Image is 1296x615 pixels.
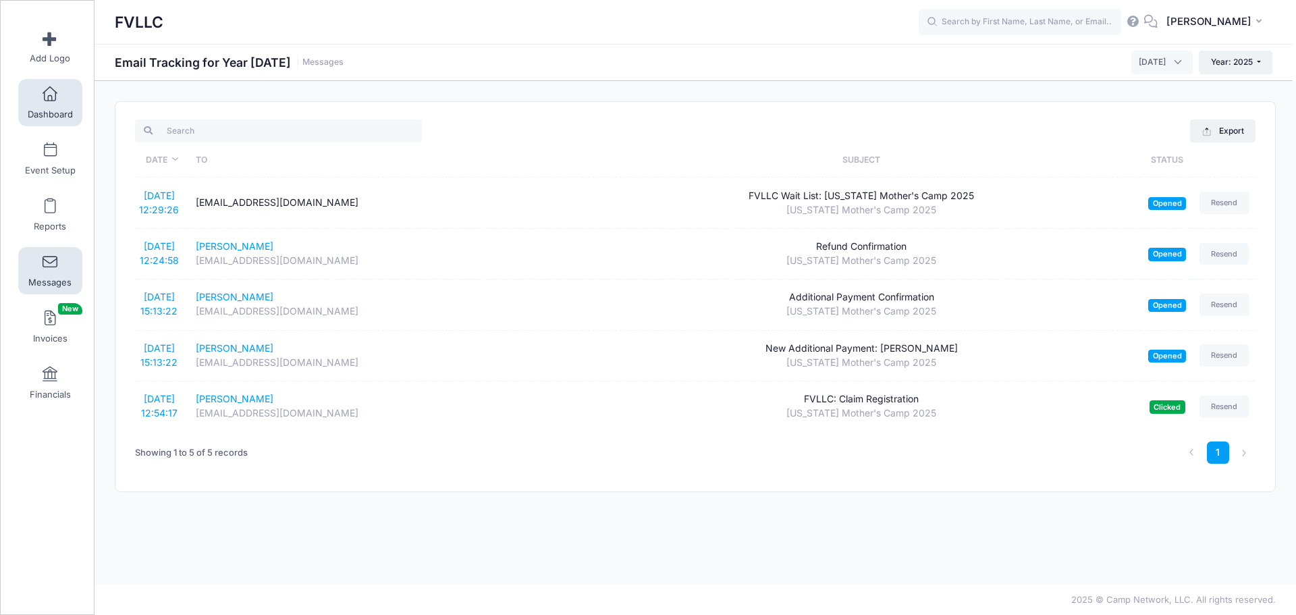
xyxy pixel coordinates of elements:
a: 1 [1207,442,1229,464]
span: October 2025 [1131,51,1193,74]
input: Search by First Name, Last Name, or Email... [919,9,1121,36]
th: : activate to sort column ascending [1193,142,1255,178]
h1: Email Tracking for Year [DATE] [115,55,344,70]
a: [PERSON_NAME][EMAIL_ADDRESS][DOMAIN_NAME] [196,240,574,268]
th: Date: activate to sort column ascending [135,142,189,178]
span: Add Logo [30,53,70,64]
div: [US_STATE] Mother's Camp 2025 [588,304,1135,319]
div: [PERSON_NAME] [196,342,574,356]
a: InvoicesNew [18,303,82,350]
h1: FVLLC [115,7,163,38]
div: [US_STATE] Mother's Camp 2025 [588,254,1135,268]
a: [PERSON_NAME][EMAIL_ADDRESS][DOMAIN_NAME] [196,342,574,370]
span: Financials [30,389,71,400]
a: Resend [1199,294,1249,316]
div: New Additional Payment: [PERSON_NAME] [588,342,1135,356]
div: Refund Confirmation [588,240,1135,254]
span: Reports [34,221,66,232]
span: Clicked [1150,400,1185,413]
th: Status: activate to sort column ascending [1141,142,1193,178]
a: Resend [1199,344,1249,367]
a: Financials [18,359,82,406]
a: [PERSON_NAME][EMAIL_ADDRESS][DOMAIN_NAME] [196,392,574,421]
a: [PERSON_NAME][EMAIL_ADDRESS][DOMAIN_NAME] [196,290,574,319]
button: Year: 2025 [1199,51,1272,74]
div: [EMAIL_ADDRESS][DOMAIN_NAME] [196,196,574,210]
a: Dashboard [18,79,82,126]
th: To: activate to sort column ascending [190,142,582,178]
a: [DATE] 15:13:22 [140,342,178,368]
span: Opened [1148,299,1186,312]
div: Showing 1 to 5 of 5 records [135,437,248,469]
div: [PERSON_NAME] [196,392,574,406]
div: [EMAIL_ADDRESS][DOMAIN_NAME] [196,304,574,319]
div: [EMAIL_ADDRESS][DOMAIN_NAME] [196,356,574,370]
span: 2025 © Camp Network, LLC. All rights reserved. [1071,594,1276,605]
a: Resend [1199,192,1249,214]
a: Event Setup [18,135,82,182]
span: Event Setup [25,165,76,176]
span: Year: 2025 [1211,57,1253,67]
div: [EMAIL_ADDRESS][DOMAIN_NAME] [196,254,574,268]
div: [PERSON_NAME] [196,240,574,254]
div: [US_STATE] Mother's Camp 2025 [588,203,1135,217]
a: [DATE] 12:29:26 [139,190,179,215]
span: Dashboard [28,109,73,120]
div: [PERSON_NAME] [196,290,574,304]
div: FVLLC: Claim Registration [588,392,1135,406]
div: [US_STATE] Mother's Camp 2025 [588,406,1135,421]
th: Subject: activate to sort column ascending [582,142,1142,178]
div: [US_STATE] Mother's Camp 2025 [588,356,1135,370]
a: [DATE] 15:13:22 [140,291,178,317]
div: [EMAIL_ADDRESS][DOMAIN_NAME] [196,406,574,421]
a: Messages [18,247,82,294]
button: [PERSON_NAME] [1158,7,1276,38]
span: Invoices [33,333,67,344]
span: Opened [1148,248,1186,261]
input: Search [135,119,422,142]
span: New [58,303,82,315]
span: October 2025 [1139,56,1166,68]
div: FVLLC Wait List: [US_STATE] Mother's Camp 2025 [588,189,1135,203]
a: [DATE] 12:24:58 [140,240,179,266]
div: Additional Payment Confirmation [588,290,1135,304]
a: Messages [302,57,344,68]
a: Resend [1199,243,1249,265]
a: [DATE] 12:54:17 [141,393,178,419]
span: [PERSON_NAME] [1166,14,1251,29]
a: Resend [1199,396,1249,418]
span: Messages [28,277,72,288]
a: Reports [18,191,82,238]
a: Add Logo [18,23,82,70]
span: Opened [1148,350,1186,363]
button: Export [1190,119,1255,142]
span: Opened [1148,197,1186,210]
